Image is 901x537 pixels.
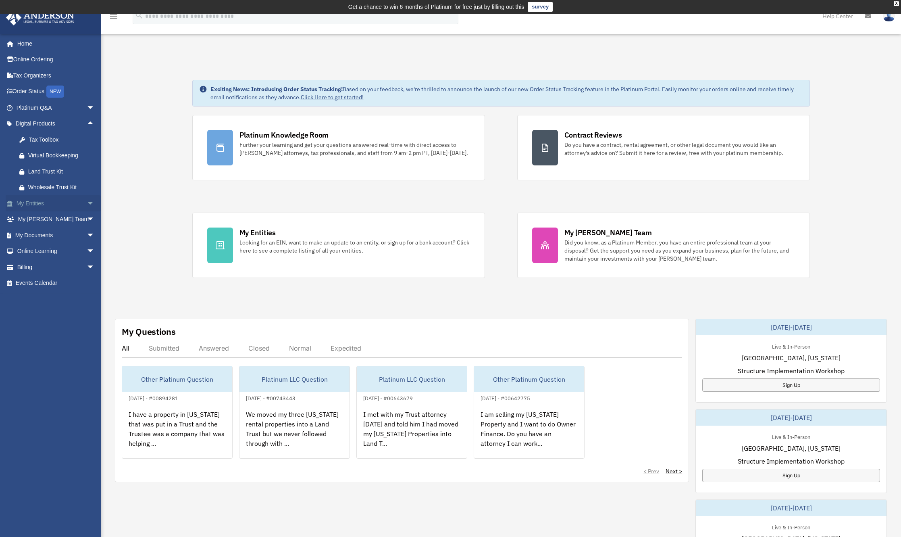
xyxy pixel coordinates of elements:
[122,326,176,338] div: My Questions
[474,366,584,392] div: Other Platinum Question
[766,522,817,531] div: Live & In-Person
[239,130,329,140] div: Platinum Knowledge Room
[11,148,107,164] a: Virtual Bookkeeping
[766,342,817,350] div: Live & In-Person
[11,163,107,180] a: Land Trust Kit
[11,180,107,196] a: Wholesale Trust Kit
[474,393,537,402] div: [DATE] - #00642775
[87,116,103,132] span: arrow_drop_up
[210,85,803,101] div: Based on your feedback, we're thrilled to announce the launch of our new Order Status Tracking fe...
[742,443,841,453] span: [GEOGRAPHIC_DATA], [US_STATE]
[356,366,467,459] a: Platinum LLC Question[DATE] - #00643679I met with my Trust attorney [DATE] and told him I had mov...
[6,211,107,228] a: My [PERSON_NAME] Teamarrow_drop_down
[702,378,880,392] a: Sign Up
[149,344,179,352] div: Submitted
[87,259,103,276] span: arrow_drop_down
[666,467,682,475] a: Next >
[474,366,585,459] a: Other Platinum Question[DATE] - #00642775I am selling my [US_STATE] Property and I want to do Own...
[248,344,270,352] div: Closed
[192,115,485,180] a: Platinum Knowledge Room Further your learning and get your questions answered real-time with dire...
[239,366,350,459] a: Platinum LLC Question[DATE] - #00743443We moved my three [US_STATE] rental properties into a Land...
[528,2,553,12] a: survey
[87,243,103,260] span: arrow_drop_down
[6,275,107,291] a: Events Calendar
[6,243,107,259] a: Online Learningarrow_drop_down
[742,353,841,363] span: [GEOGRAPHIC_DATA], [US_STATE]
[564,228,652,238] div: My [PERSON_NAME] Team
[702,469,880,482] a: Sign Up
[883,10,895,22] img: User Pic
[87,227,103,244] span: arrow_drop_down
[210,86,343,93] strong: Exciting News: Introducing Order Status Tracking!
[357,366,467,392] div: Platinum LLC Question
[239,403,350,466] div: We moved my three [US_STATE] rental properties into a Land Trust but we never followed through wi...
[28,182,97,192] div: Wholesale Trust Kit
[239,393,302,402] div: [DATE] - #00743443
[357,403,467,466] div: I met with my Trust attorney [DATE] and told him I had moved my [US_STATE] Properties into Land T...
[122,366,232,392] div: Other Platinum Question
[738,456,845,466] span: Structure Implementation Workshop
[109,14,119,21] a: menu
[109,11,119,21] i: menu
[28,135,97,145] div: Tax Toolbox
[301,94,364,101] a: Click Here to get started!
[87,100,103,116] span: arrow_drop_down
[6,36,103,52] a: Home
[6,84,107,100] a: Order StatusNEW
[122,366,233,459] a: Other Platinum Question[DATE] - #00894281I have a property in [US_STATE] that was put in a Trust ...
[6,116,107,132] a: Digital Productsarrow_drop_up
[766,432,817,441] div: Live & In-Person
[135,11,144,20] i: search
[6,227,107,243] a: My Documentsarrow_drop_down
[564,130,622,140] div: Contract Reviews
[474,403,584,466] div: I am selling my [US_STATE] Property and I want to do Owner Finance. Do you have an attorney I can...
[517,115,810,180] a: Contract Reviews Do you have a contract, rental agreement, or other legal document you would like...
[28,150,97,161] div: Virtual Bookkeeping
[122,403,232,466] div: I have a property in [US_STATE] that was put in a Trust and the Trustee was a company that was he...
[738,366,845,376] span: Structure Implementation Workshop
[6,195,107,211] a: My Entitiesarrow_drop_down
[122,393,185,402] div: [DATE] - #00894281
[357,393,419,402] div: [DATE] - #00643679
[239,141,470,157] div: Further your learning and get your questions answered real-time with direct access to [PERSON_NAM...
[894,1,899,6] div: close
[4,10,77,25] img: Anderson Advisors Platinum Portal
[46,86,64,98] div: NEW
[87,211,103,228] span: arrow_drop_down
[6,100,107,116] a: Platinum Q&Aarrow_drop_down
[6,259,107,275] a: Billingarrow_drop_down
[122,344,129,352] div: All
[87,195,103,212] span: arrow_drop_down
[564,141,795,157] div: Do you have a contract, rental agreement, or other legal document you would like an attorney's ad...
[6,67,107,84] a: Tax Organizers
[11,132,107,148] a: Tax Toolbox
[199,344,229,352] div: Answered
[239,366,350,392] div: Platinum LLC Question
[517,213,810,278] a: My [PERSON_NAME] Team Did you know, as a Platinum Member, you have an entire professional team at...
[239,238,470,255] div: Looking for an EIN, want to make an update to an entity, or sign up for a bank account? Click her...
[192,213,485,278] a: My Entities Looking for an EIN, want to make an update to an entity, or sign up for a bank accoun...
[696,319,886,335] div: [DATE]-[DATE]
[696,500,886,516] div: [DATE]-[DATE]
[28,167,97,177] div: Land Trust Kit
[6,52,107,68] a: Online Ordering
[331,344,361,352] div: Expedited
[564,238,795,263] div: Did you know, as a Platinum Member, you have an entire professional team at your disposal? Get th...
[239,228,276,238] div: My Entities
[289,344,311,352] div: Normal
[696,410,886,426] div: [DATE]-[DATE]
[348,2,524,12] div: Get a chance to win 6 months of Platinum for free just by filling out this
